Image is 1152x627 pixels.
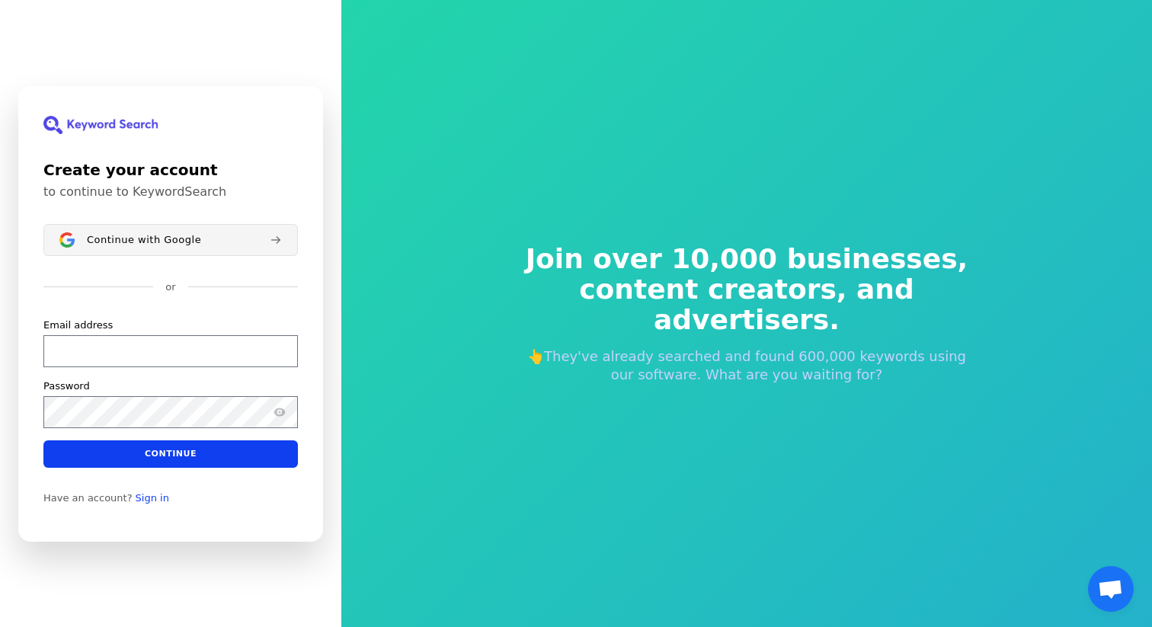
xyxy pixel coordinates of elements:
span: Have an account? [43,491,133,504]
img: Sign in with Google [59,232,75,248]
button: Show password [270,402,289,421]
p: or [165,280,175,294]
span: Continue with Google [87,233,201,245]
span: content creators, and advertisers. [515,274,978,335]
button: Continue [43,440,298,467]
a: Sign in [136,491,169,504]
span: Join over 10,000 businesses, [515,244,978,274]
img: KeywordSearch [43,116,158,134]
label: Email address [43,318,113,331]
p: 👆They've already searched and found 600,000 keywords using our software. What are you waiting for? [515,347,978,384]
p: to continue to KeywordSearch [43,184,298,200]
label: Password [43,379,90,392]
a: Chat abierto [1088,566,1134,612]
button: Sign in with GoogleContinue with Google [43,224,298,256]
h1: Create your account [43,158,298,181]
